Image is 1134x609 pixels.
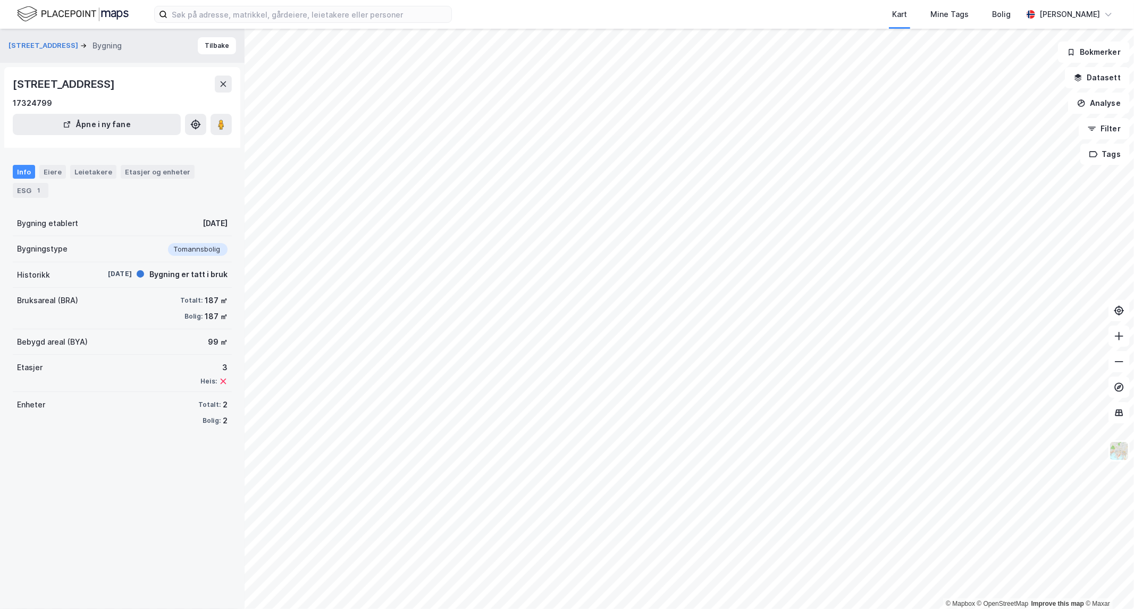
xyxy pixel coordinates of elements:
[205,310,228,323] div: 187 ㎡
[1068,93,1130,114] button: Analyse
[203,416,221,425] div: Bolig:
[17,269,50,281] div: Historikk
[992,8,1011,21] div: Bolig
[205,294,228,307] div: 187 ㎡
[17,361,43,374] div: Etasjer
[13,97,52,110] div: 17324799
[200,377,217,386] div: Heis:
[13,183,48,198] div: ESG
[89,269,132,279] div: [DATE]
[17,217,78,230] div: Bygning etablert
[1079,118,1130,139] button: Filter
[198,401,221,409] div: Totalt:
[13,114,181,135] button: Åpne i ny fane
[149,268,228,281] div: Bygning er tatt i bruk
[17,243,68,255] div: Bygningstype
[17,398,45,411] div: Enheter
[946,600,975,607] a: Mapbox
[33,185,44,196] div: 1
[17,5,129,23] img: logo.f888ab2527a4732fd821a326f86c7f29.svg
[184,312,203,321] div: Bolig:
[9,40,80,51] button: [STREET_ADDRESS]
[17,336,88,348] div: Bebygd areal (BYA)
[223,414,228,427] div: 2
[223,398,228,411] div: 2
[1039,8,1100,21] div: [PERSON_NAME]
[1031,600,1084,607] a: Improve this map
[17,294,78,307] div: Bruksareal (BRA)
[892,8,907,21] div: Kart
[1081,558,1134,609] iframe: Chat Widget
[200,361,228,374] div: 3
[930,8,969,21] div: Mine Tags
[198,37,236,54] button: Tilbake
[1080,144,1130,165] button: Tags
[203,217,228,230] div: [DATE]
[125,167,190,177] div: Etasjer og enheter
[70,165,116,179] div: Leietakere
[1081,558,1134,609] div: Kontrollprogram for chat
[93,39,122,52] div: Bygning
[13,165,35,179] div: Info
[208,336,228,348] div: 99 ㎡
[1058,41,1130,63] button: Bokmerker
[167,6,451,22] input: Søk på adresse, matrikkel, gårdeiere, leietakere eller personer
[39,165,66,179] div: Eiere
[1109,441,1129,461] img: Z
[13,76,117,93] div: [STREET_ADDRESS]
[1065,67,1130,88] button: Datasett
[180,296,203,305] div: Totalt:
[977,600,1029,607] a: OpenStreetMap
